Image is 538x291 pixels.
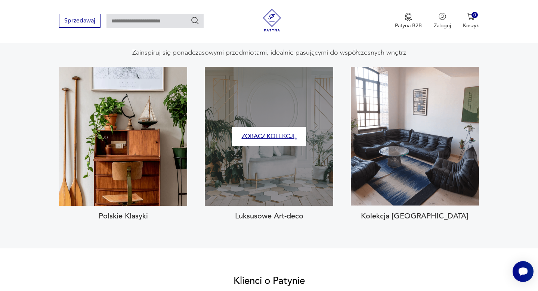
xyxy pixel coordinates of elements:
[205,212,333,221] h3: Luksusowe Art-deco
[405,13,412,21] img: Ikona medalu
[471,12,478,18] div: 0
[191,16,200,25] button: Szukaj
[463,22,479,29] p: Koszyk
[261,9,283,31] img: Patyna - sklep z meblami i dekoracjami vintage
[351,212,479,221] h3: Kolekcja [GEOGRAPHIC_DATA]
[463,13,479,29] button: 0Koszyk
[395,13,422,29] a: Ikona medaluPatyna B2B
[395,22,422,29] p: Patyna B2B
[439,13,446,20] img: Ikonka użytkownika
[467,13,474,20] img: Ikona koszyka
[59,212,187,221] h3: Polskie Klasyki
[513,261,534,282] iframe: Smartsupp widget button
[132,48,406,57] p: Zainspiruj się ponadczasowymi przedmiotami, idealnie pasującymi do współczesnych wnętrz
[434,13,451,29] button: Zaloguj
[234,275,305,287] h2: Klienci o Patynie
[232,127,306,146] button: Zobacz kolekcję
[395,13,422,29] button: Patyna B2B
[59,19,101,24] a: Sprzedawaj
[59,14,101,28] button: Sprzedawaj
[434,22,451,29] p: Zaloguj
